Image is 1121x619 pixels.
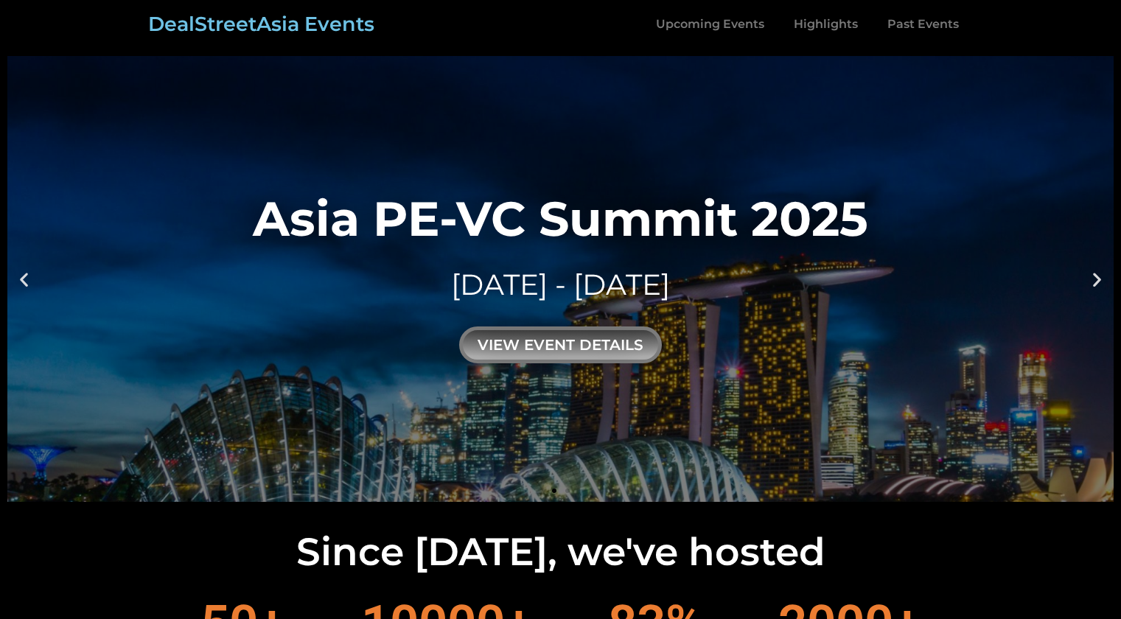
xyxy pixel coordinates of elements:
div: view event details [459,326,662,363]
h2: Since [DATE], we've hosted [7,533,1114,571]
div: Next slide [1088,270,1106,288]
span: Go to slide 1 [552,489,556,493]
a: Past Events [873,7,974,41]
div: Previous slide [15,270,33,288]
a: Highlights [779,7,873,41]
a: Upcoming Events [641,7,779,41]
a: DealStreetAsia Events [148,12,374,36]
div: Asia PE-VC Summit 2025 [253,195,868,242]
div: [DATE] - [DATE] [253,265,868,305]
a: Asia PE-VC Summit 2025[DATE] - [DATE]view event details [7,56,1114,502]
span: Go to slide 2 [565,489,570,493]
